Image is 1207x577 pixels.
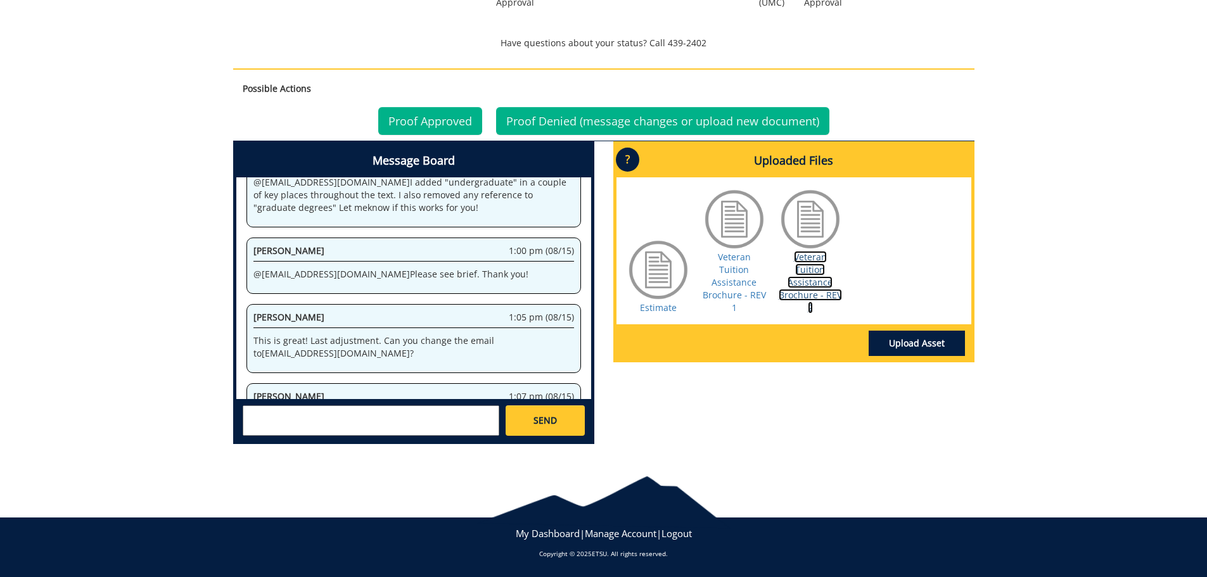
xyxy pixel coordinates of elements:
span: [PERSON_NAME] [253,244,324,257]
a: Proof Approved [378,107,482,135]
h4: Message Board [236,144,591,177]
p: Have questions about your status? Call 439-2402 [233,37,974,49]
a: Proof Denied (message changes or upload new document) [496,107,829,135]
p: @ [EMAIL_ADDRESS][DOMAIN_NAME] I added "undergraduate" in a couple of key places throughout the t... [253,176,574,214]
span: SEND [533,414,557,427]
a: My Dashboard [516,527,580,540]
a: Estimate [640,301,677,314]
a: Upload Asset [869,331,965,356]
p: @ [EMAIL_ADDRESS][DOMAIN_NAME] Please see brief. Thank you! [253,268,574,281]
span: 1:05 pm (08/15) [509,311,574,324]
strong: Possible Actions [243,82,311,94]
span: 1:00 pm (08/15) [509,244,574,257]
p: This is great! Last adjustment. Can you change the email to [EMAIL_ADDRESS][DOMAIN_NAME] ? [253,334,574,360]
span: 1:07 pm (08/15) [509,390,574,403]
p: ? [616,148,639,172]
a: SEND [506,405,584,436]
a: ETSU [592,549,607,558]
textarea: messageToSend [243,405,499,436]
span: [PERSON_NAME] [253,311,324,323]
span: [PERSON_NAME] [253,390,324,402]
a: Veteran Tuition Assistance Brochure - REV 1 [703,251,766,314]
a: Logout [661,527,692,540]
h4: Uploaded Files [616,144,971,177]
a: Veteran Tuition Assistance Brochure - REV 2 [779,251,842,314]
a: Manage Account [585,527,656,540]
